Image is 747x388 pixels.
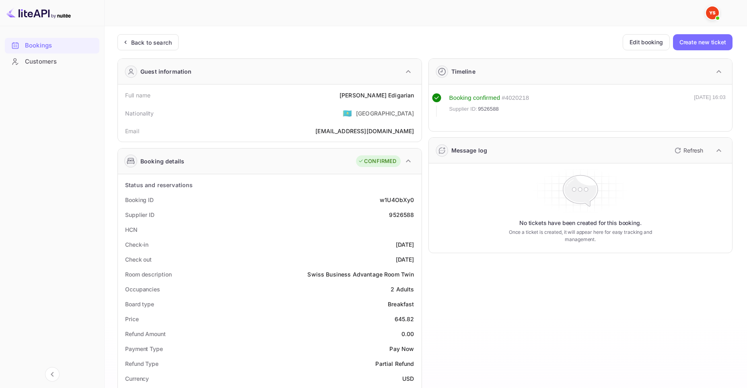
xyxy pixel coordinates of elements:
[125,196,154,204] div: Booking ID
[391,285,414,293] div: 2 Adults
[380,196,414,204] div: w1U4ObXy0
[5,38,99,54] div: Bookings
[5,54,99,69] a: Customers
[706,6,719,19] img: Yandex Support
[358,157,396,165] div: CONFIRMED
[125,359,158,368] div: Refund Type
[125,315,139,323] div: Price
[401,330,414,338] div: 0.00
[140,67,192,76] div: Guest information
[499,229,662,243] p: Once a ticket is created, it will appear here for easy tracking and management.
[356,109,414,118] div: [GEOGRAPHIC_DATA]
[449,105,477,113] span: Supplier ID:
[388,300,414,308] div: Breakfast
[125,225,138,234] div: HCN
[125,127,139,135] div: Email
[395,315,414,323] div: 645.82
[125,181,193,189] div: Status and reservations
[125,91,150,99] div: Full name
[25,57,95,66] div: Customers
[389,211,414,219] div: 9526588
[6,6,71,19] img: LiteAPI logo
[5,38,99,53] a: Bookings
[125,300,154,308] div: Board type
[340,91,414,99] div: [PERSON_NAME] Edigarian
[449,93,500,103] div: Booking confirmed
[519,219,642,227] p: No tickets have been created for this booking.
[25,41,95,50] div: Bookings
[125,211,154,219] div: Supplier ID
[683,146,703,155] p: Refresh
[478,105,499,113] span: 9526588
[125,270,171,279] div: Room description
[125,109,154,118] div: Nationality
[125,240,148,249] div: Check-in
[5,54,99,70] div: Customers
[125,255,152,264] div: Check out
[343,106,352,120] span: United States
[375,359,414,368] div: Partial Refund
[125,285,160,293] div: Occupancies
[396,255,414,264] div: [DATE]
[307,270,414,279] div: Swiss Business Advantage Room Twin
[125,374,149,383] div: Currency
[396,240,414,249] div: [DATE]
[131,38,172,47] div: Back to search
[694,93,726,117] div: [DATE] 16:03
[623,34,670,50] button: Edit booking
[451,67,475,76] div: Timeline
[140,157,184,165] div: Booking details
[315,127,414,135] div: [EMAIL_ADDRESS][DOMAIN_NAME]
[45,367,60,382] button: Collapse navigation
[125,330,166,338] div: Refund Amount
[125,345,163,353] div: Payment Type
[670,144,706,157] button: Refresh
[389,345,414,353] div: Pay Now
[402,374,414,383] div: USD
[502,93,529,103] div: # 4020218
[451,146,488,155] div: Message log
[673,34,733,50] button: Create new ticket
